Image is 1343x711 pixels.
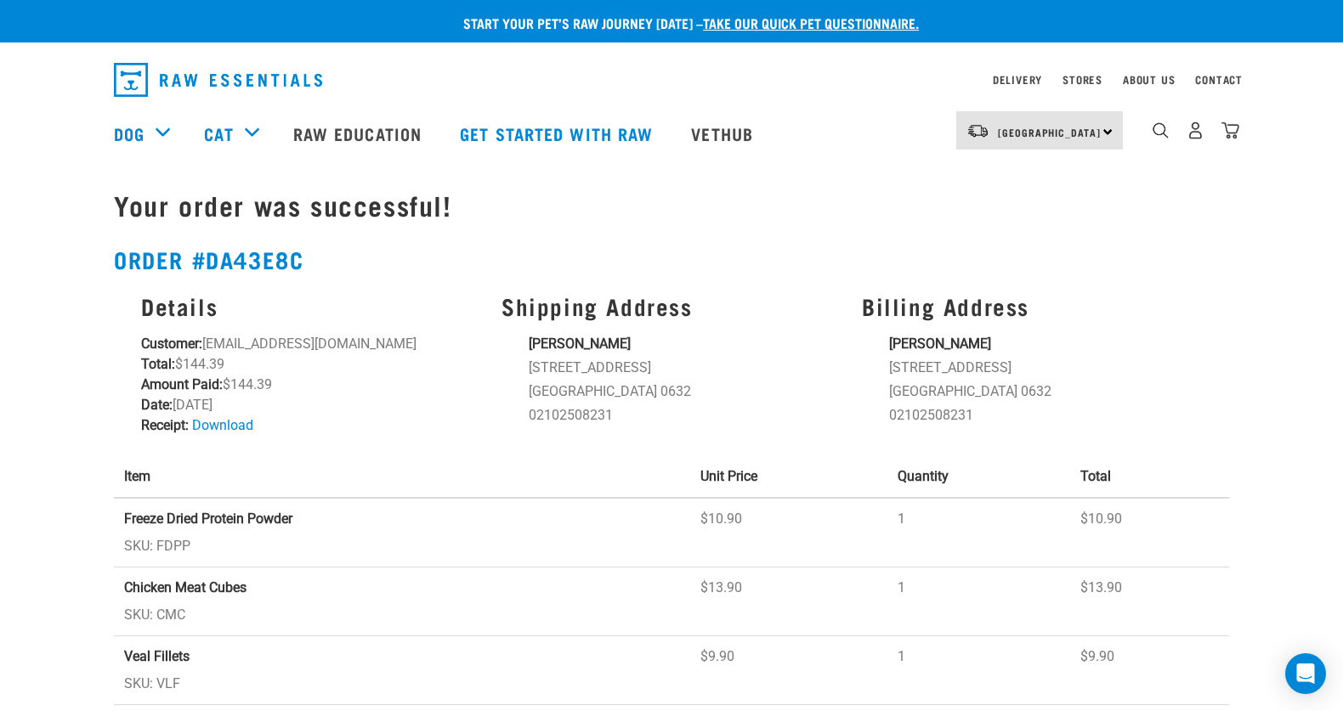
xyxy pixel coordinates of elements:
[114,121,144,146] a: Dog
[966,123,989,138] img: van-moving.png
[1195,76,1243,82] a: Contact
[114,567,690,636] td: SKU: CMC
[690,498,888,567] td: $10.90
[1070,456,1229,498] th: Total
[124,648,190,664] strong: Veal Fillets
[1070,567,1229,636] td: $13.90
[889,336,991,352] strong: [PERSON_NAME]
[124,579,246,595] strong: Chicken Meat Cubes
[529,405,841,426] li: 02102508231
[1070,636,1229,705] td: $9.90
[690,636,888,705] td: $9.90
[276,99,443,167] a: Raw Education
[1070,498,1229,567] td: $10.90
[1062,76,1102,82] a: Stores
[1123,76,1175,82] a: About Us
[131,283,491,447] div: [EMAIL_ADDRESS][DOMAIN_NAME] $144.39 $144.39 [DATE]
[887,636,1070,705] td: 1
[887,456,1070,498] th: Quantity
[690,567,888,636] td: $13.90
[889,381,1202,402] li: [GEOGRAPHIC_DATA] 0632
[887,498,1070,567] td: 1
[674,99,774,167] a: Vethub
[443,99,674,167] a: Get started with Raw
[141,356,175,372] strong: Total:
[1153,122,1169,138] img: home-icon-1@2x.png
[529,358,841,378] li: [STREET_ADDRESS]
[690,456,888,498] th: Unit Price
[889,358,1202,378] li: [STREET_ADDRESS]
[114,63,322,97] img: Raw Essentials Logo
[529,381,841,402] li: [GEOGRAPHIC_DATA] 0632
[501,293,841,319] h3: Shipping Address
[204,121,233,146] a: Cat
[1187,121,1204,139] img: user.png
[889,405,1202,426] li: 02102508231
[141,397,173,413] strong: Date:
[192,417,253,433] a: Download
[124,511,292,527] strong: Freeze Dried Protein Powder
[141,417,189,433] strong: Receipt:
[862,293,1202,319] h3: Billing Address
[114,246,1229,273] h2: Order #da43e8c
[998,129,1101,135] span: [GEOGRAPHIC_DATA]
[100,56,1243,104] nav: dropdown navigation
[993,76,1042,82] a: Delivery
[114,456,690,498] th: Item
[887,567,1070,636] td: 1
[114,498,690,567] td: SKU: FDPP
[114,189,1229,220] h1: Your order was successful!
[114,636,690,705] td: SKU: VLF
[529,336,631,352] strong: [PERSON_NAME]
[141,376,223,392] strong: Amount Paid:
[141,336,202,352] strong: Customer:
[141,293,481,319] h3: Details
[1221,121,1239,139] img: home-icon@2x.png
[1285,653,1326,694] div: Open Intercom Messenger
[703,19,919,26] a: take our quick pet questionnaire.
